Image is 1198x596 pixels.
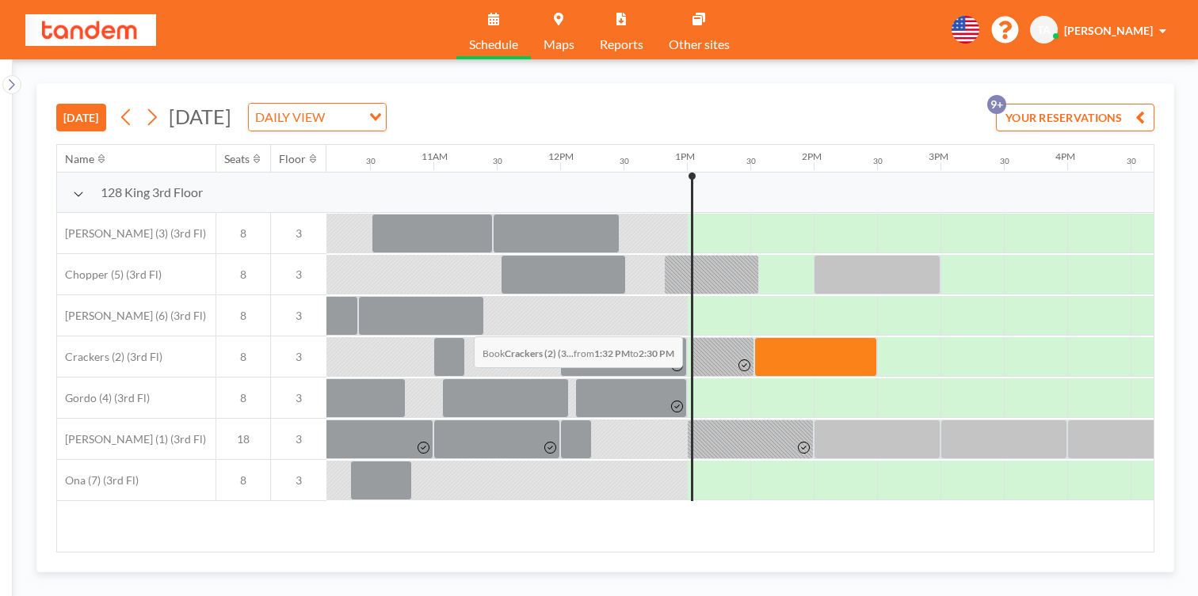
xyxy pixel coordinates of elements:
[594,347,630,359] b: 1:32 PM
[669,38,730,51] span: Other sites
[600,38,643,51] span: Reports
[57,309,206,323] span: [PERSON_NAME] (6) (3rd Fl)
[548,150,574,162] div: 12PM
[271,432,326,446] span: 3
[216,309,270,323] span: 8
[271,391,326,405] span: 3
[216,226,270,241] span: 8
[271,309,326,323] span: 3
[620,156,629,166] div: 30
[1127,156,1136,166] div: 30
[987,95,1006,114] p: 9+
[249,104,386,131] div: Search for option
[746,156,756,166] div: 30
[505,347,574,359] b: Crackers (2) (3...
[271,226,326,241] span: 3
[330,107,360,127] input: Search for option
[216,473,270,488] span: 8
[25,14,156,46] img: organization-logo
[271,350,326,364] span: 3
[1064,24,1153,37] span: [PERSON_NAME]
[873,156,883,166] div: 30
[57,432,206,446] span: [PERSON_NAME] (1) (3rd Fl)
[56,104,106,131] button: [DATE]
[224,152,250,166] div: Seats
[216,268,270,282] span: 8
[57,391,150,405] span: Gordo (4) (3rd Fl)
[101,184,203,200] span: 128 King 3rd Floor
[57,350,162,364] span: Crackers (2) (3rd Fl)
[474,336,683,368] span: Book from to
[57,268,162,282] span: Chopper (5) (3rd Fl)
[216,432,270,446] span: 18
[279,152,306,166] div: Floor
[675,150,695,162] div: 1PM
[169,104,231,128] span: [DATE]
[271,473,326,488] span: 3
[366,156,376,166] div: 30
[422,150,448,162] div: 11AM
[216,391,270,405] span: 8
[271,268,326,282] span: 3
[802,150,822,162] div: 2PM
[1000,156,1009,166] div: 30
[639,347,674,359] b: 2:30 PM
[216,350,270,364] span: 8
[493,156,502,166] div: 30
[252,107,328,127] span: DAILY VIEW
[57,226,206,241] span: [PERSON_NAME] (3) (3rd Fl)
[469,38,518,51] span: Schedule
[1055,150,1075,162] div: 4PM
[996,104,1154,131] button: YOUR RESERVATIONS9+
[544,38,574,51] span: Maps
[57,473,139,488] span: Ona (7) (3rd Fl)
[65,152,94,166] div: Name
[929,150,948,162] div: 3PM
[1037,23,1051,37] span: TA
